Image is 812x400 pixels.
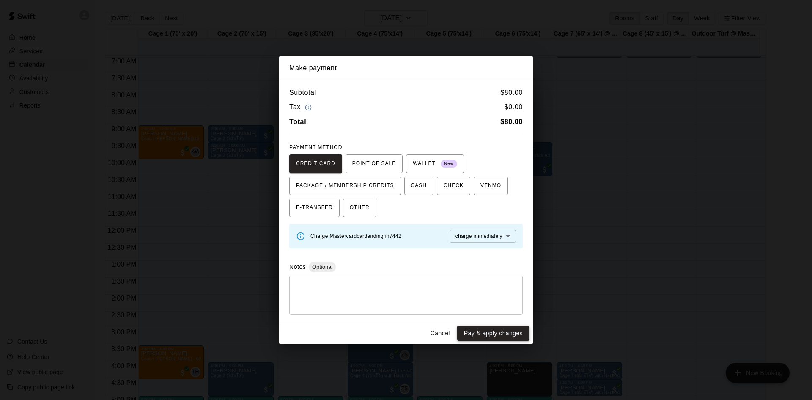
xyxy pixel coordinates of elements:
[289,263,306,270] label: Notes
[289,118,306,125] b: Total
[437,177,470,195] button: CHECK
[289,177,401,195] button: PACKAGE / MEMBERSHIP CREDITS
[350,201,370,215] span: OTHER
[406,154,464,173] button: WALLET New
[441,158,457,170] span: New
[296,157,335,171] span: CREDIT CARD
[296,201,333,215] span: E-TRANSFER
[289,144,342,150] span: PAYMENT METHOD
[411,179,427,193] span: CASH
[500,87,523,98] h6: $ 80.00
[289,199,340,217] button: E-TRANSFER
[457,326,529,341] button: Pay & apply changes
[500,118,523,125] b: $ 80.00
[289,87,316,98] h6: Subtotal
[444,179,464,193] span: CHECK
[427,326,454,341] button: Cancel
[289,154,342,173] button: CREDIT CARD
[309,264,336,270] span: Optional
[310,233,401,239] span: Charge Mastercard card ending in 7442
[413,157,457,171] span: WALLET
[289,102,314,113] h6: Tax
[296,179,394,193] span: PACKAGE / MEMBERSHIP CREDITS
[404,177,433,195] button: CASH
[279,56,533,80] h2: Make payment
[346,154,403,173] button: POINT OF SALE
[455,233,502,239] span: charge immediately
[343,199,376,217] button: OTHER
[352,157,396,171] span: POINT OF SALE
[480,179,501,193] span: VENMO
[505,102,523,113] h6: $ 0.00
[474,177,508,195] button: VENMO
